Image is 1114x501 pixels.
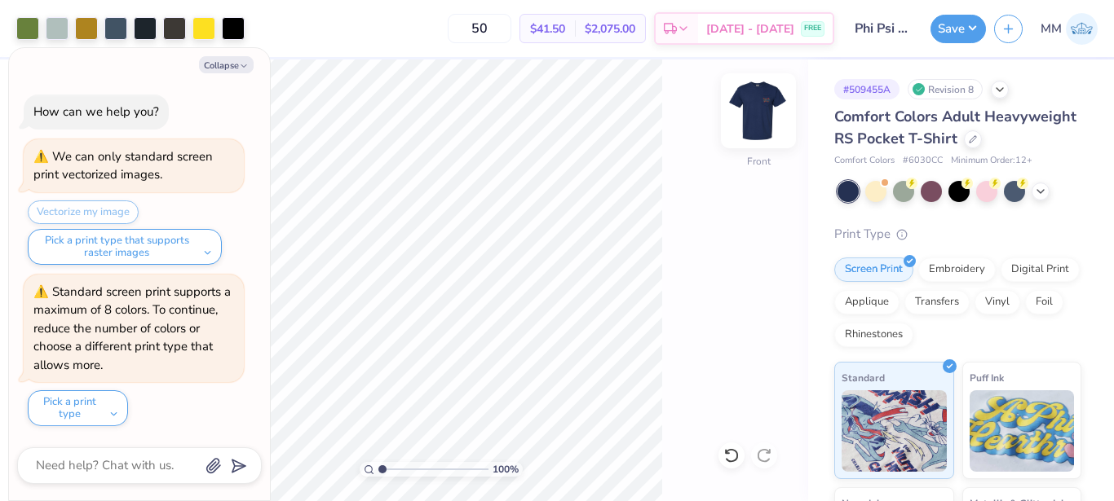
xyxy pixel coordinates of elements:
[834,323,913,347] div: Rhinestones
[908,79,983,99] div: Revision 8
[1001,257,1080,282] div: Digital Print
[199,56,254,73] button: Collapse
[834,290,900,314] div: Applique
[904,290,970,314] div: Transfers
[1041,13,1098,45] a: MM
[747,154,771,169] div: Front
[970,390,1075,472] img: Puff Ink
[1041,20,1062,38] span: MM
[28,390,128,426] button: Pick a print type
[33,148,213,183] div: We can only standard screen print vectorized images.
[448,14,511,43] input: – –
[706,20,794,37] span: [DATE] - [DATE]
[951,154,1032,168] span: Minimum Order: 12 +
[970,369,1004,386] span: Puff Ink
[834,154,895,168] span: Comfort Colors
[33,103,159,120] div: How can we help you?
[530,20,565,37] span: $41.50
[834,107,1076,148] span: Comfort Colors Adult Heavyweight RS Pocket T-Shirt
[834,257,913,282] div: Screen Print
[975,290,1020,314] div: Vinyl
[931,15,986,43] button: Save
[493,462,519,477] span: 100 %
[585,20,635,37] span: $2,075.00
[834,79,900,99] div: # 509455A
[842,12,922,45] input: Untitled Design
[834,225,1081,244] div: Print Type
[918,257,996,282] div: Embroidery
[842,369,885,386] span: Standard
[1066,13,1098,45] img: Morgan Montgomery
[903,154,943,168] span: # 6030CC
[28,229,222,265] button: Pick a print type that supports raster images
[33,283,231,373] div: Standard screen print supports a maximum of 8 colors. To continue, reduce the number of colors or...
[726,78,791,143] img: Front
[842,390,947,472] img: Standard
[804,23,821,34] span: FREE
[1025,290,1063,314] div: Foil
